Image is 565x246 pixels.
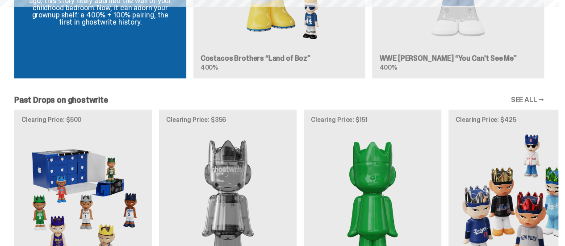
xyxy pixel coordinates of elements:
h3: Costacos Brothers “Land of Boz” [201,55,358,62]
h2: Past Drops on ghostwrite [14,96,108,104]
span: 400% [201,63,218,71]
p: Clearing Price: $356 [166,117,289,123]
h3: WWE [PERSON_NAME] “You Can't See Me” [379,55,537,62]
span: 400% [379,63,397,71]
p: Clearing Price: $500 [21,117,145,123]
a: SEE ALL → [511,96,544,104]
p: Clearing Price: $151 [311,117,434,123]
